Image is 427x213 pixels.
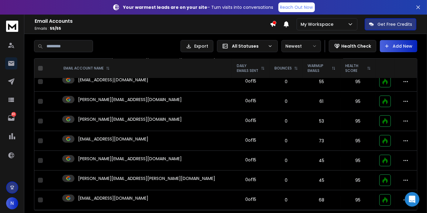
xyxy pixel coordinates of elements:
[78,136,148,142] p: [EMAIL_ADDRESS][DOMAIN_NAME]
[123,4,208,10] strong: Your warmest leads are on your site
[340,131,376,151] td: 95
[273,79,299,85] p: 0
[405,192,419,207] div: Open Intercom Messenger
[301,21,336,27] p: My Workspace
[303,151,340,171] td: 45
[377,21,412,27] p: Get Free Credits
[303,111,340,131] td: 53
[345,63,365,73] p: HEALTH SCORE
[64,66,110,71] div: EMAIL ACCOUNT NAME
[303,92,340,111] td: 61
[245,137,256,143] div: 0 of 15
[78,116,182,122] p: [PERSON_NAME][EMAIL_ADDRESS][DOMAIN_NAME]
[78,96,182,103] p: [PERSON_NAME][EMAIL_ADDRESS][DOMAIN_NAME]
[35,26,270,31] p: Emails :
[329,40,376,52] button: Health Check
[273,177,299,183] p: 0
[237,63,259,73] p: DAILY EMAILS SENT
[278,2,315,12] a: Reach Out Now
[123,4,274,10] p: – Turn visits into conversations
[380,40,417,52] button: Add New
[273,197,299,203] p: 0
[340,171,376,190] td: 95
[273,157,299,164] p: 0
[181,40,213,52] button: Export
[303,131,340,151] td: 73
[245,196,256,202] div: 0 of 15
[274,66,292,71] p: BOUNCES
[78,156,182,162] p: [PERSON_NAME][EMAIL_ADDRESS][DOMAIN_NAME]
[11,112,16,117] p: 33
[341,43,371,49] p: Health Check
[303,171,340,190] td: 45
[340,151,376,171] td: 95
[78,175,215,181] p: [PERSON_NAME][EMAIL_ADDRESS][PERSON_NAME][DOMAIN_NAME]
[280,4,313,10] p: Reach Out Now
[245,117,256,123] div: 0 of 15
[365,18,416,30] button: Get Free Credits
[245,177,256,183] div: 0 of 15
[6,197,18,209] button: N
[281,40,321,52] button: Newest
[340,190,376,210] td: 95
[340,111,376,131] td: 95
[35,18,270,25] h1: Email Accounts
[340,72,376,92] td: 95
[308,63,329,73] p: WARMUP EMAILS
[232,43,265,49] p: All Statuses
[273,138,299,144] p: 0
[303,72,340,92] td: 55
[78,77,148,83] p: [EMAIL_ADDRESS][DOMAIN_NAME]
[340,92,376,111] td: 95
[245,98,256,104] div: 0 of 15
[50,26,61,31] span: 55 / 55
[5,112,17,124] a: 33
[6,21,18,32] img: logo
[245,157,256,163] div: 0 of 15
[303,190,340,210] td: 68
[273,118,299,124] p: 0
[78,195,148,201] p: [EMAIL_ADDRESS][DOMAIN_NAME]
[273,98,299,104] p: 0
[245,78,256,84] div: 0 of 15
